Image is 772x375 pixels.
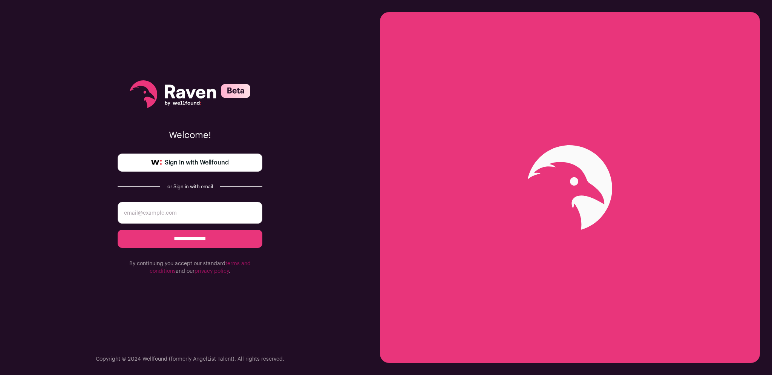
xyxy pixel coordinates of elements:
[151,160,162,165] img: wellfound-symbol-flush-black-fb3c872781a75f747ccb3a119075da62bfe97bd399995f84a933054e44a575c4.png
[195,269,229,274] a: privacy policy
[118,202,262,224] input: email@example.com
[96,355,284,363] p: Copyright © 2024 Wellfound (formerly AngelList Talent). All rights reserved.
[118,154,262,172] a: Sign in with Wellfound
[165,158,229,167] span: Sign in with Wellfound
[150,261,251,274] a: terms and conditions
[166,184,214,190] div: or Sign in with email
[118,260,262,275] p: By continuing you accept our standard and our .
[118,129,262,141] p: Welcome!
